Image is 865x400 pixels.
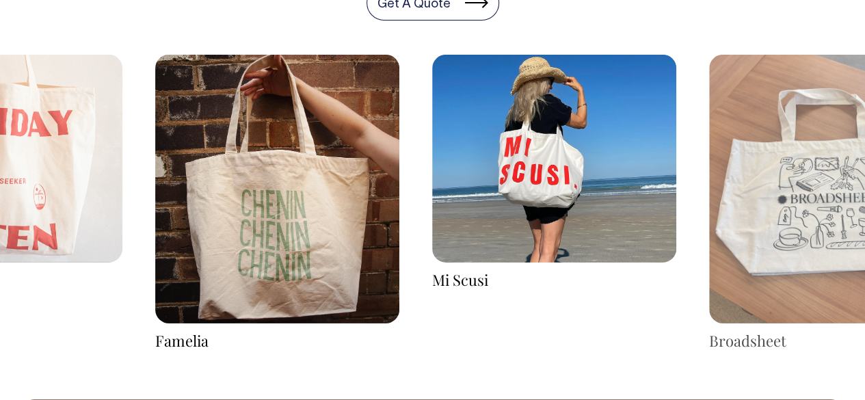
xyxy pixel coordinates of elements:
[432,55,676,262] img: Mi Scusi
[155,55,399,323] img: Famelia
[432,269,676,291] div: Mi Scusi
[155,330,399,351] div: Famelia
